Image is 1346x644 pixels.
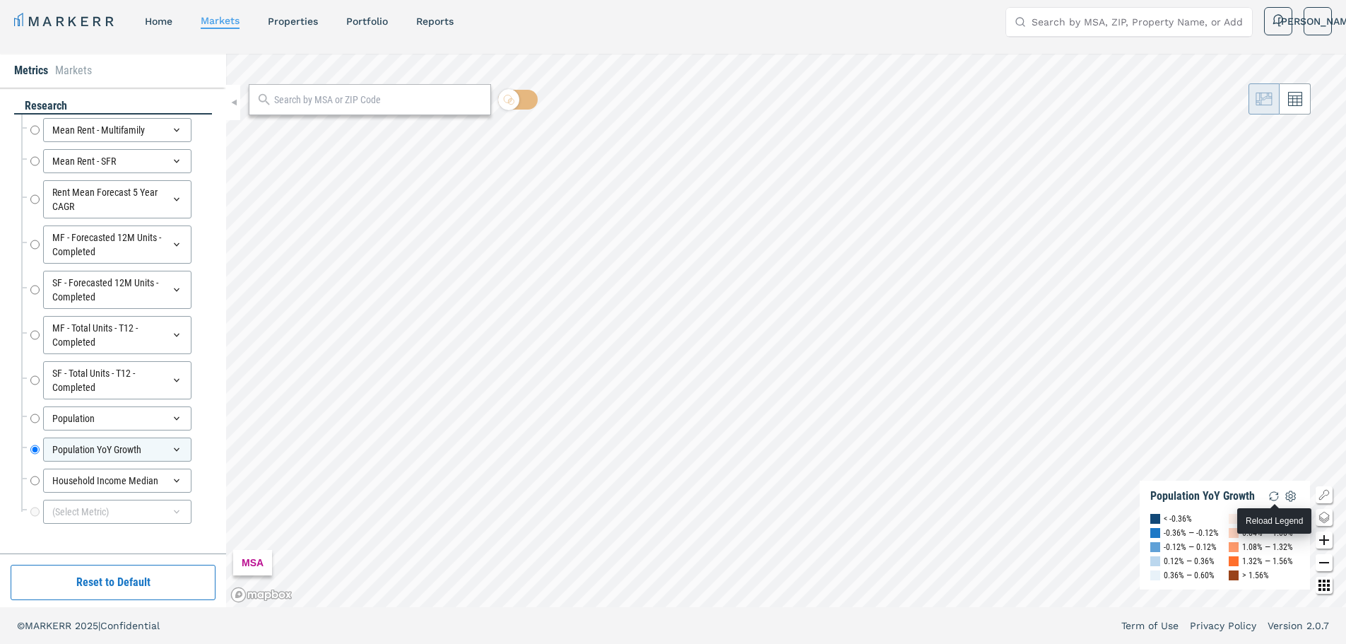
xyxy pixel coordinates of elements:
[1268,619,1329,633] a: Version 2.0.7
[1164,554,1215,568] div: 0.12% — 0.36%
[75,620,100,631] span: 2025 |
[1190,619,1256,633] a: Privacy Policy
[11,565,216,600] button: Reset to Default
[1150,489,1255,503] div: Population YoY Growth
[274,93,483,107] input: Search by MSA or ZIP Code
[17,620,25,631] span: ©
[1246,514,1303,528] div: Reload Legend
[43,180,191,218] div: Rent Mean Forecast 5 Year CAGR
[43,226,191,264] div: MF - Forecasted 12M Units - Completed
[43,500,191,524] div: (Select Metric)
[1304,7,1332,35] button: [PERSON_NAME]
[14,98,212,115] div: research
[55,62,92,79] li: Markets
[25,620,75,631] span: MARKERR
[268,16,318,27] a: properties
[1242,568,1269,582] div: > 1.56%
[43,469,191,493] div: Household Income Median
[43,316,191,354] div: MF - Total Units - T12 - Completed
[14,11,117,31] a: MARKERR
[1316,532,1333,549] button: Zoom in map button
[233,550,272,575] div: MSA
[1316,486,1333,503] button: Show/Hide Legend Map Button
[230,587,293,603] a: Mapbox logo
[43,118,191,142] div: Mean Rent - Multifamily
[145,16,172,27] a: home
[1316,509,1333,526] button: Change style map button
[1265,488,1282,505] img: Reload Legend
[43,149,191,173] div: Mean Rent - SFR
[43,271,191,309] div: SF - Forecasted 12M Units - Completed
[43,406,191,431] div: Population
[43,438,191,462] div: Population YoY Growth
[1282,488,1299,505] img: Settings
[1316,554,1333,571] button: Zoom out map button
[14,62,48,79] li: Metrics
[1316,577,1333,594] button: Other options map button
[1032,8,1244,36] input: Search by MSA, ZIP, Property Name, or Address
[1121,619,1179,633] a: Term of Use
[1164,540,1217,554] div: -0.12% — 0.12%
[100,620,160,631] span: Confidential
[201,15,240,26] a: markets
[346,16,388,27] a: Portfolio
[226,54,1346,607] canvas: Map
[1164,526,1219,540] div: -0.36% — -0.12%
[1242,554,1293,568] div: 1.32% — 1.56%
[1164,568,1215,582] div: 0.36% — 0.60%
[43,361,191,399] div: SF - Total Units - T12 - Completed
[1242,540,1293,554] div: 1.08% — 1.32%
[416,16,454,27] a: reports
[1164,512,1192,526] div: < -0.36%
